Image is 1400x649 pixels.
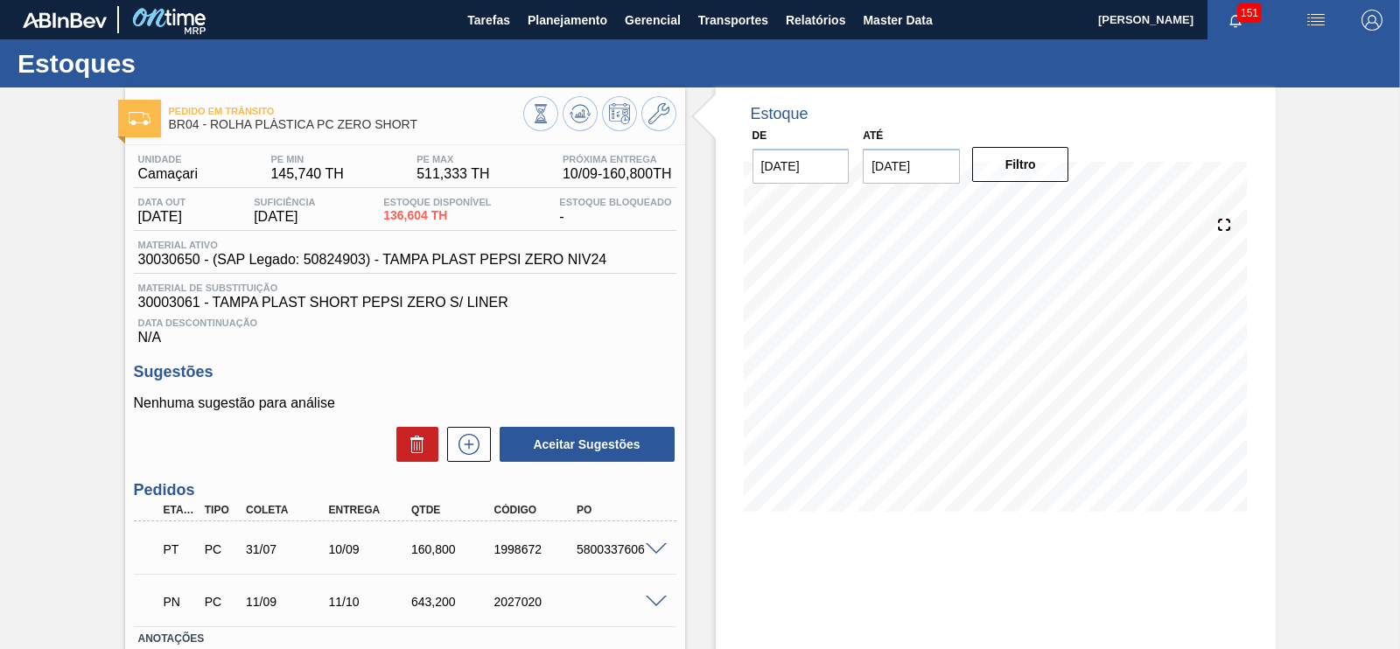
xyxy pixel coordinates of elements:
[751,105,808,123] div: Estoque
[563,96,598,131] button: Atualizar Gráfico
[490,542,581,556] div: 1998672
[254,209,315,225] span: [DATE]
[641,96,676,131] button: Ir ao Master Data / Geral
[407,595,498,609] div: 643,200
[138,252,607,268] span: 30030650 - (SAP Legado: 50824903) - TAMPA PLAST PEPSI ZERO NIV24
[138,209,186,225] span: [DATE]
[972,147,1069,182] button: Filtro
[138,240,607,250] span: Material ativo
[407,542,498,556] div: 160,800
[138,154,198,164] span: Unidade
[138,166,198,182] span: Camaçari
[23,12,107,28] img: TNhmsLtSVTkK8tSr43FrP2fwEKptu5GPRR3wAAAABJRU5ErkJggg==
[572,542,663,556] div: 5800337606
[786,10,845,31] span: Relatórios
[138,295,672,311] span: 30003061 - TAMPA PLAST SHORT PEPSI ZERO S/ LINER
[467,10,510,31] span: Tarefas
[169,118,523,131] span: BR04 - ROLHA PLÁSTICA PC ZERO SHORT
[325,542,416,556] div: 10/09/2025
[523,96,558,131] button: Visão Geral dos Estoques
[416,154,489,164] span: PE MAX
[698,10,768,31] span: Transportes
[1361,10,1382,31] img: Logout
[491,425,676,464] div: Aceitar Sugestões
[416,166,489,182] span: 511,333 TH
[1207,8,1263,32] button: Notificações
[159,583,201,621] div: Pedido em Negociação
[241,542,332,556] div: 31/07/2025
[17,53,328,73] h1: Estoques
[563,166,672,182] span: 10/09 - 160,800 TH
[752,149,850,184] input: dd/mm/yyyy
[134,363,676,381] h3: Sugestões
[134,395,676,411] p: Nenhuma sugestão para análise
[164,595,197,609] p: PN
[383,209,491,222] span: 136,604 TH
[752,129,767,142] label: De
[138,283,672,293] span: Material de Substituição
[254,197,315,207] span: Suficiência
[138,318,672,328] span: Data Descontinuação
[602,96,637,131] button: Programar Estoque
[863,149,960,184] input: dd/mm/yyyy
[572,504,663,516] div: PO
[559,197,671,207] span: Estoque Bloqueado
[528,10,607,31] span: Planejamento
[555,197,675,225] div: -
[625,10,681,31] span: Gerencial
[438,427,491,462] div: Nova sugestão
[159,504,201,516] div: Etapa
[1305,10,1326,31] img: userActions
[169,106,523,116] span: Pedido em Trânsito
[863,10,932,31] span: Master Data
[270,154,343,164] span: PE MIN
[490,504,581,516] div: Código
[388,427,438,462] div: Excluir Sugestões
[200,504,242,516] div: Tipo
[490,595,581,609] div: 2027020
[200,595,242,609] div: Pedido de Compra
[138,197,186,207] span: Data out
[1237,3,1262,23] span: 151
[129,112,150,125] img: Ícone
[164,542,197,556] p: PT
[383,197,491,207] span: Estoque Disponível
[200,542,242,556] div: Pedido de Compra
[159,530,201,569] div: Pedido em Trânsito
[134,311,676,345] div: N/A
[134,481,676,499] h3: Pedidos
[563,154,672,164] span: Próxima Entrega
[241,504,332,516] div: Coleta
[325,504,416,516] div: Entrega
[241,595,332,609] div: 11/09/2025
[863,129,883,142] label: Até
[270,166,343,182] span: 145,740 TH
[325,595,416,609] div: 11/10/2025
[500,427,675,462] button: Aceitar Sugestões
[407,504,498,516] div: Qtde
